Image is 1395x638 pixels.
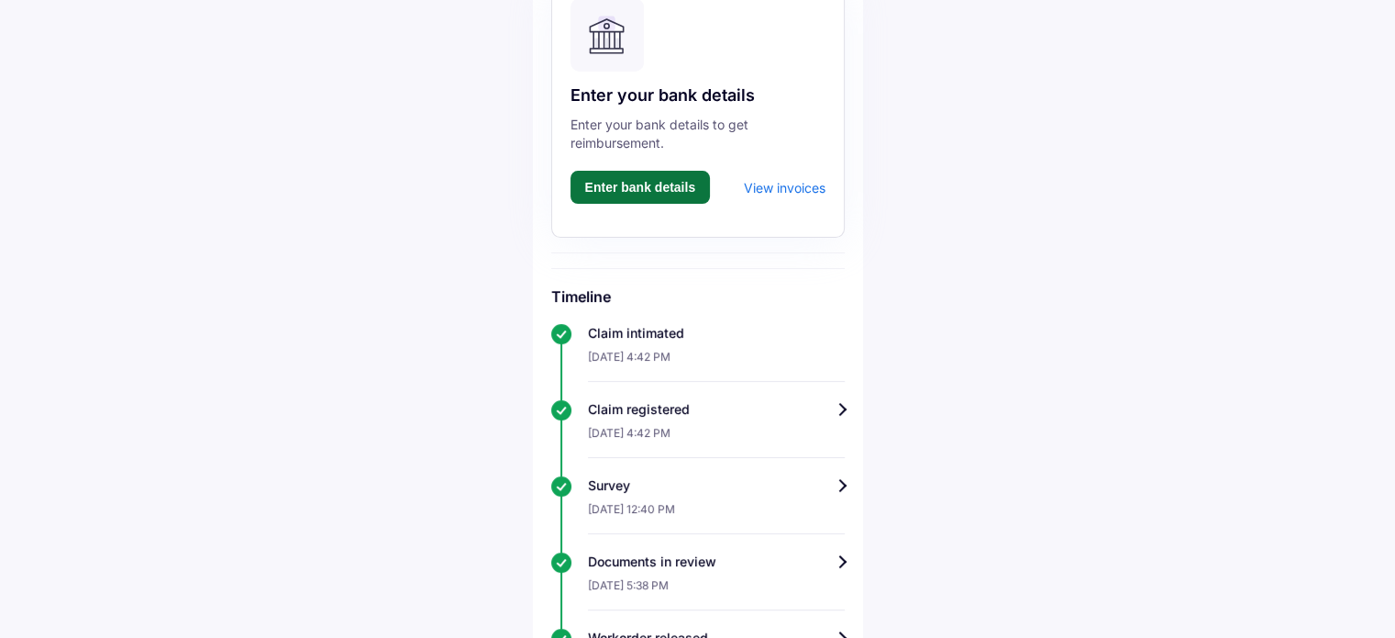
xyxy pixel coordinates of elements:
div: Claim intimated [588,324,845,342]
div: Survey [588,476,845,495]
div: [DATE] 12:40 PM [588,495,845,534]
div: [DATE] 5:38 PM [588,571,845,610]
div: [DATE] 4:42 PM [588,342,845,382]
div: Enter your bank details [570,84,825,106]
button: Enter bank details [570,171,711,204]
div: Enter your bank details to get reimbursement. [570,116,825,152]
div: Documents in review [588,553,845,571]
div: View invoices [744,180,825,196]
div: Claim registered [588,400,845,419]
h6: Timeline [551,287,845,306]
div: [DATE] 4:42 PM [588,419,845,458]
